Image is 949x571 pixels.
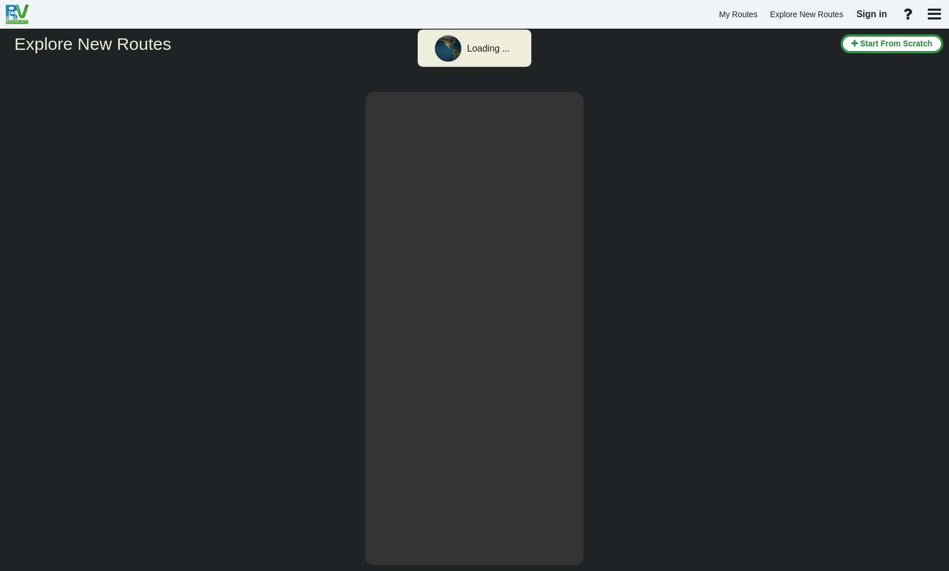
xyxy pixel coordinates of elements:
a: Explore New Routes [765,3,849,26]
button: Start From Scratch [841,34,943,53]
span: Start From Scratch [860,39,932,48]
span: Explore New Routes [770,10,843,19]
div: Loading ... [467,42,510,56]
span: Sign in [857,9,887,19]
img: RvPlanetLogo.png [6,5,29,24]
a: Sign in [851,2,892,26]
span: My Routes [719,10,757,19]
h2: Explore New Routes [14,34,832,53]
a: My Routes [714,3,763,26]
